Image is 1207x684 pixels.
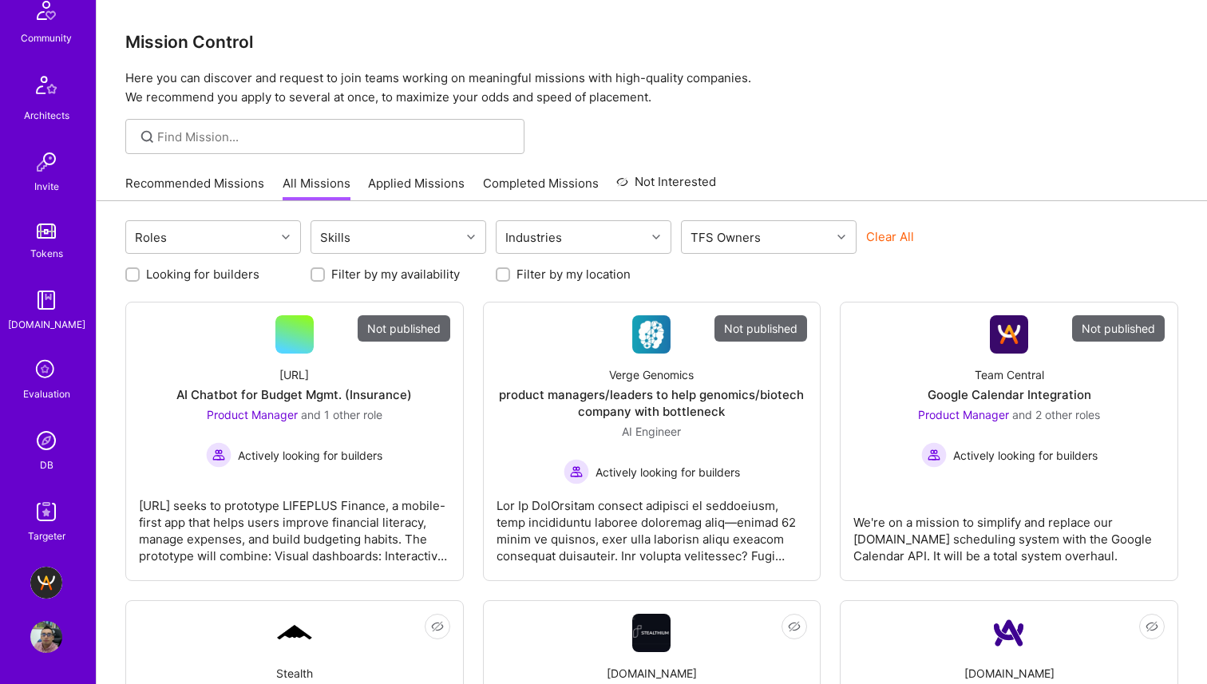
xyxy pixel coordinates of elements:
div: [DOMAIN_NAME] [964,665,1055,682]
div: DB [40,457,53,473]
span: Actively looking for builders [953,447,1098,464]
a: All Missions [283,175,350,201]
img: Actively looking for builders [921,442,947,468]
label: Filter by my location [516,266,631,283]
img: Admin Search [30,425,62,457]
span: Product Manager [207,408,298,421]
img: Actively looking for builders [564,459,589,484]
i: icon EyeClosed [431,620,444,633]
a: Not publishedCompany LogoTeam CentralGoogle Calendar IntegrationProduct Manager and 2 other roles... [853,315,1165,567]
span: AI Engineer [622,425,681,438]
i: icon SearchGrey [138,128,156,146]
p: Here you can discover and request to join teams working on meaningful missions with high-quality ... [125,69,1178,107]
a: Recommended Missions [125,175,264,201]
div: [DOMAIN_NAME] [8,316,85,333]
a: Completed Missions [483,175,599,201]
input: Find Mission... [157,128,512,145]
img: Architects [27,69,65,107]
i: icon Chevron [467,233,475,241]
i: icon Chevron [837,233,845,241]
span: Actively looking for builders [596,464,740,480]
img: Company Logo [990,614,1028,652]
h3: Mission Control [125,32,1178,52]
div: Roles [131,226,171,249]
div: Community [21,30,72,46]
a: Not publishedCompany LogoVerge Genomicsproduct managers/leaders to help genomics/biotech company ... [497,315,808,567]
img: Company Logo [275,623,314,643]
span: Actively looking for builders [238,447,382,464]
div: [DOMAIN_NAME] [607,665,697,682]
div: Not published [714,315,807,342]
img: A.Team - Grow A.Team's Community & Demand [30,567,62,599]
a: Applied Missions [368,175,465,201]
button: Clear All [866,228,914,245]
div: [URL] [279,366,309,383]
div: [URL] seeks to prototype LIFEPLUS Finance, a mobile-first app that helps users improve financial ... [139,484,450,564]
i: icon Chevron [652,233,660,241]
img: Skill Targeter [30,496,62,528]
div: AI Chatbot for Budget Mgmt. (Insurance) [176,386,412,403]
div: product managers/leaders to help genomics/biotech company with bottleneck [497,386,808,420]
div: Architects [24,107,69,124]
img: User Avatar [30,621,62,653]
div: Industries [501,226,566,249]
img: Company Logo [990,315,1028,354]
div: Invite [34,178,59,195]
img: guide book [30,284,62,316]
span: and 1 other role [301,408,382,421]
div: Skills [316,226,354,249]
div: Lor Ip DolOrsitam consect adipisci el seddoeiusm, temp incididuntu laboree doloremag aliq—enimad ... [497,484,808,564]
div: Tokens [30,245,63,262]
i: icon EyeClosed [788,620,801,633]
img: tokens [37,223,56,239]
div: Stealth [276,665,313,682]
i: icon Chevron [282,233,290,241]
div: Verge Genomics [609,366,694,383]
div: Targeter [28,528,65,544]
img: Invite [30,146,62,178]
i: icon SelectionTeam [31,355,61,385]
a: Not Interested [616,172,716,201]
img: Company Logo [632,614,671,652]
div: Not published [358,315,450,342]
span: and 2 other roles [1012,408,1100,421]
a: A.Team - Grow A.Team's Community & Demand [26,567,66,599]
a: Not published[URL]AI Chatbot for Budget Mgmt. (Insurance)Product Manager and 1 other roleActively... [139,315,450,567]
div: TFS Owners [687,226,765,249]
label: Filter by my availability [331,266,460,283]
img: Company Logo [632,315,671,354]
div: Team Central [975,366,1044,383]
div: We're on a mission to simplify and replace our [DOMAIN_NAME] scheduling system with the Google Ca... [853,501,1165,564]
a: User Avatar [26,621,66,653]
i: icon EyeClosed [1146,620,1158,633]
div: Google Calendar Integration [928,386,1091,403]
div: Evaluation [23,385,70,402]
label: Looking for builders [146,266,259,283]
span: Product Manager [918,408,1009,421]
img: Actively looking for builders [206,442,232,468]
div: Not published [1072,315,1165,342]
